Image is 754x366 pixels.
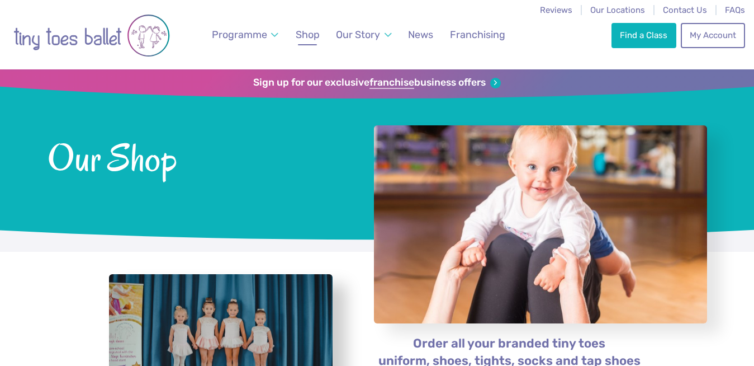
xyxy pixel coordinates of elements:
[540,5,572,15] a: Reviews
[611,23,676,48] a: Find a Class
[291,22,325,48] a: Shop
[590,5,645,15] a: Our Locations
[336,29,380,40] span: Our Story
[725,5,745,15] a: FAQs
[253,77,501,89] a: Sign up for our exclusivefranchisebusiness offers
[445,22,510,48] a: Franchising
[663,5,707,15] a: Contact Us
[207,22,284,48] a: Programme
[681,23,744,48] a: My Account
[48,134,344,179] span: Our Shop
[331,22,397,48] a: Our Story
[408,29,433,40] span: News
[212,29,267,40] span: Programme
[296,29,320,40] span: Shop
[13,7,170,64] img: tiny toes ballet
[369,77,414,89] strong: franchise
[403,22,438,48] a: News
[450,29,505,40] span: Franchising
